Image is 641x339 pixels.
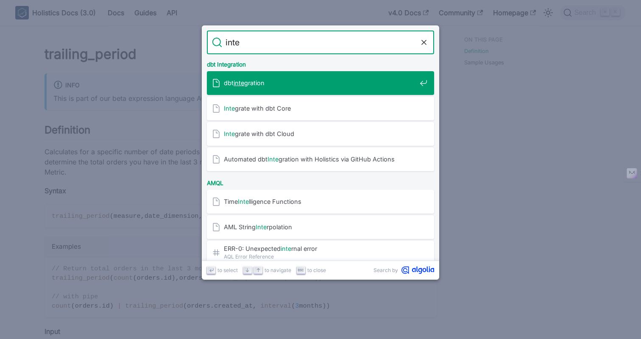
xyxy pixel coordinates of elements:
input: Search docs [222,31,419,54]
mark: Inte [224,105,235,112]
span: grate with dbt Cloud [224,130,416,138]
div: AMQL [205,173,436,190]
svg: Arrow up [255,267,262,273]
svg: Arrow down [244,267,251,273]
button: Clear the query [419,37,429,47]
mark: Inte [256,223,267,231]
div: dbt Integration [205,54,436,71]
span: dbt gration [224,79,416,87]
span: to navigate [265,266,291,274]
a: Integrate with dbt Core [207,97,434,120]
span: AQL Error Reference [224,253,416,261]
mark: Inte [224,130,235,137]
span: ERR-0: Unexpected rnal error​ [224,245,416,253]
a: Integrate with dbt Cloud [207,122,434,146]
svg: Enter key [208,267,215,273]
svg: Escape key [298,267,304,273]
mark: inte [234,79,244,86]
span: to select [217,266,238,274]
a: Automated dbtIntegration with Holistics via GitHub Actions [207,147,434,171]
a: dbtintegration [207,71,434,95]
span: to close [307,266,326,274]
span: AML String rpolation [224,223,416,231]
a: Search byAlgolia [373,266,434,274]
mark: inte [281,245,291,252]
a: TimeIntelligence Functions [207,190,434,214]
span: grate with dbt Core [224,104,416,112]
span: Automated dbt gration with Holistics via GitHub Actions [224,155,416,163]
a: ERR-0: Unexpectedinternal error​AQL Error Reference [207,241,434,264]
span: Search by [373,266,398,274]
span: Time lligence Functions [224,197,416,206]
mark: Inte [268,156,279,163]
svg: Algolia [401,266,434,274]
a: AML StringInterpolation [207,215,434,239]
mark: Inte [238,198,249,205]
